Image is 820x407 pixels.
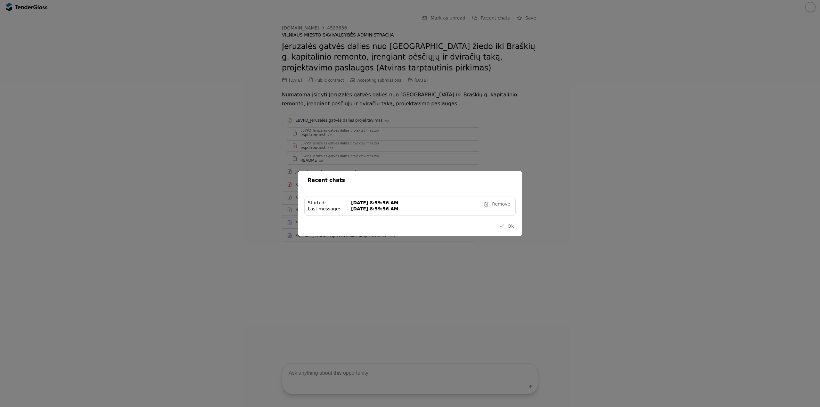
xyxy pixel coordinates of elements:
span: Remove [492,201,510,207]
span: Recent chats [307,177,345,183]
div: [DATE] 8:59:56 AM [351,200,479,206]
button: Ok [497,222,516,230]
span: Started: [308,200,326,205]
a: Started:[DATE] 8:59:56 AMLast message:[DATE] 8:59:56 AMRemove [304,197,516,216]
span: Last message: [308,206,340,211]
div: [DATE] 8:59:56 AM [351,206,479,212]
button: Remove [482,200,512,208]
span: Ok [508,224,514,229]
